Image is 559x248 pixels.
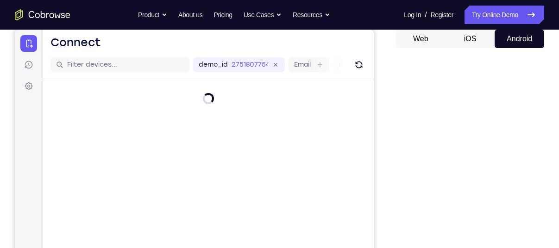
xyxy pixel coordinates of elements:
button: Refresh [337,28,352,43]
label: User ID [324,31,347,40]
label: demo_id [184,31,213,40]
button: Use Cases [244,6,282,24]
input: Filter devices... [52,31,169,40]
a: Log In [404,6,421,24]
button: Web [396,30,446,48]
button: Resources [293,6,330,24]
a: Pricing [214,6,232,24]
a: Register [431,6,453,24]
button: Android [495,30,544,48]
label: Email [279,31,296,40]
button: iOS [446,30,495,48]
a: About us [178,6,202,24]
span: / [425,9,427,20]
button: Product [138,6,167,24]
a: Go to the home page [15,9,70,20]
a: Try Online Demo [465,6,544,24]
